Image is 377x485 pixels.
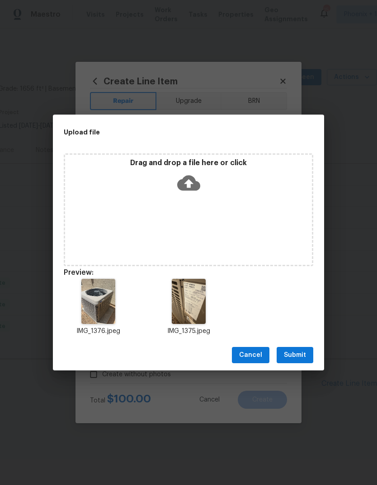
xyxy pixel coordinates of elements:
p: IMG_1376.jpeg [64,327,132,336]
p: IMG_1375.jpeg [154,327,223,336]
img: Z [172,279,206,324]
span: Cancel [239,350,262,361]
h2: Upload file [64,127,273,137]
button: Cancel [232,347,269,364]
img: Z [81,279,115,324]
p: Drag and drop a file here or click [65,158,312,168]
span: Submit [284,350,306,361]
button: Submit [277,347,313,364]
